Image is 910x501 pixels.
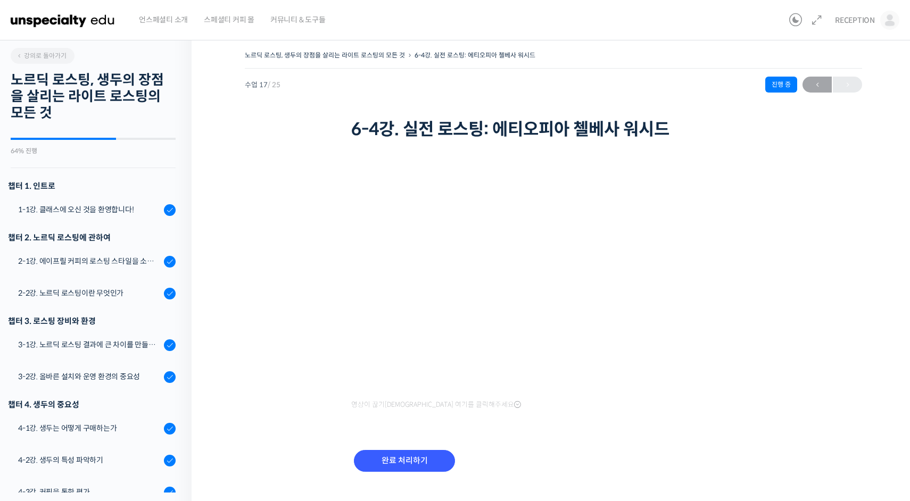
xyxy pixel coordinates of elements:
a: ←이전 [803,77,832,93]
div: 2-1강. 에이프릴 커피의 로스팅 스타일을 소개합니다 [18,255,161,267]
div: 4-3강. 커핑을 통한 평가 [18,486,161,498]
span: ← [803,78,832,92]
input: 완료 처리하기 [354,450,455,472]
a: 노르딕 로스팅, 생두의 장점을 살리는 라이트 로스팅의 모든 것 [245,51,405,59]
h1: 6-4강. 실전 로스팅: 에티오피아 첼베사 워시드 [351,119,756,139]
span: 수업 17 [245,81,280,88]
div: 1-1강. 클래스에 오신 것을 환영합니다! [18,204,161,215]
div: 챕터 3. 로스팅 장비와 환경 [8,314,176,328]
div: 챕터 4. 생두의 중요성 [8,397,176,412]
span: 강의로 돌아가기 [16,52,67,60]
h3: 챕터 1. 인트로 [8,179,176,193]
span: / 25 [268,80,280,89]
div: 4-2강. 생두의 특성 파악하기 [18,454,161,466]
div: 챕터 2. 노르딕 로스팅에 관하여 [8,230,176,245]
h2: 노르딕 로스팅, 생두의 장점을 살리는 라이트 로스팅의 모든 것 [11,72,176,122]
div: 진행 중 [765,77,797,93]
div: 3-2강. 올바른 설치와 운영 환경의 중요성 [18,371,161,382]
span: RECEPTION [835,15,875,25]
span: 영상이 끊기[DEMOGRAPHIC_DATA] 여기를 클릭해주세요 [351,400,521,409]
div: 64% 진행 [11,148,176,154]
a: 강의로 돌아가기 [11,48,75,64]
div: 2-2강. 노르딕 로스팅이란 무엇인가 [18,287,161,299]
div: 4-1강. 생두는 어떻게 구매하는가 [18,422,161,434]
a: 6-4강. 실전 로스팅: 에티오피아 첼베사 워시드 [415,51,535,59]
div: 3-1강. 노르딕 로스팅 결과에 큰 차이를 만들어내는 로스팅 머신의 종류와 환경 [18,339,161,350]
